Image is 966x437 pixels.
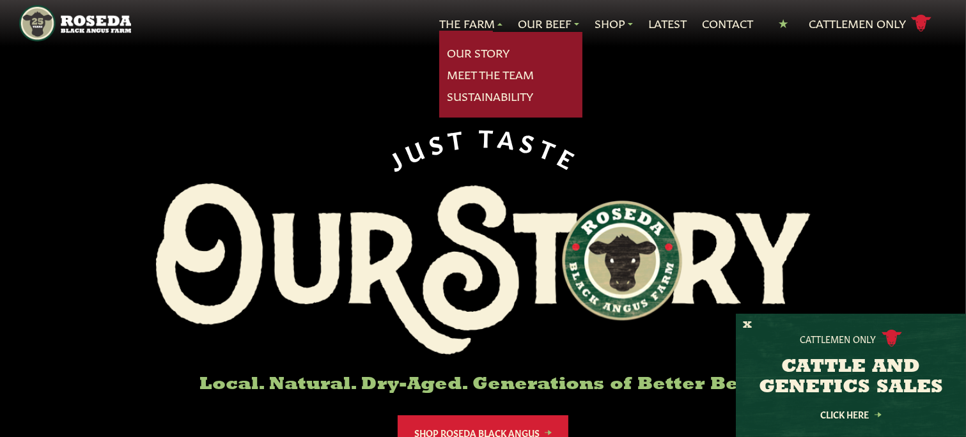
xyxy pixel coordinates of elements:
[809,12,931,34] a: Cattlemen Only
[425,126,449,156] span: S
[447,66,534,83] a: Meet The Team
[536,133,564,164] span: T
[496,123,521,151] span: A
[447,88,533,105] a: Sustainability
[156,183,811,355] img: Roseda Black Aangus Farm
[743,319,752,332] button: X
[382,123,585,173] div: JUST TASTE
[800,332,876,345] p: Cattlemen Only
[595,15,633,32] a: Shop
[554,142,584,173] span: E
[447,45,510,61] a: Our Story
[446,123,469,151] span: T
[793,410,908,418] a: Click Here
[439,15,502,32] a: The Farm
[648,15,687,32] a: Latest
[882,330,902,347] img: cattle-icon.svg
[518,127,543,157] span: S
[478,123,499,149] span: T
[19,5,131,42] img: https://roseda.com/wp-content/uploads/2021/05/roseda-25-header.png
[518,15,579,32] a: Our Beef
[702,15,753,32] a: Contact
[400,132,430,165] span: U
[752,357,950,398] h3: CATTLE AND GENETICS SALES
[156,375,811,395] h6: Local. Natural. Dry-Aged. Generations of Better Beef.
[382,142,409,173] span: J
